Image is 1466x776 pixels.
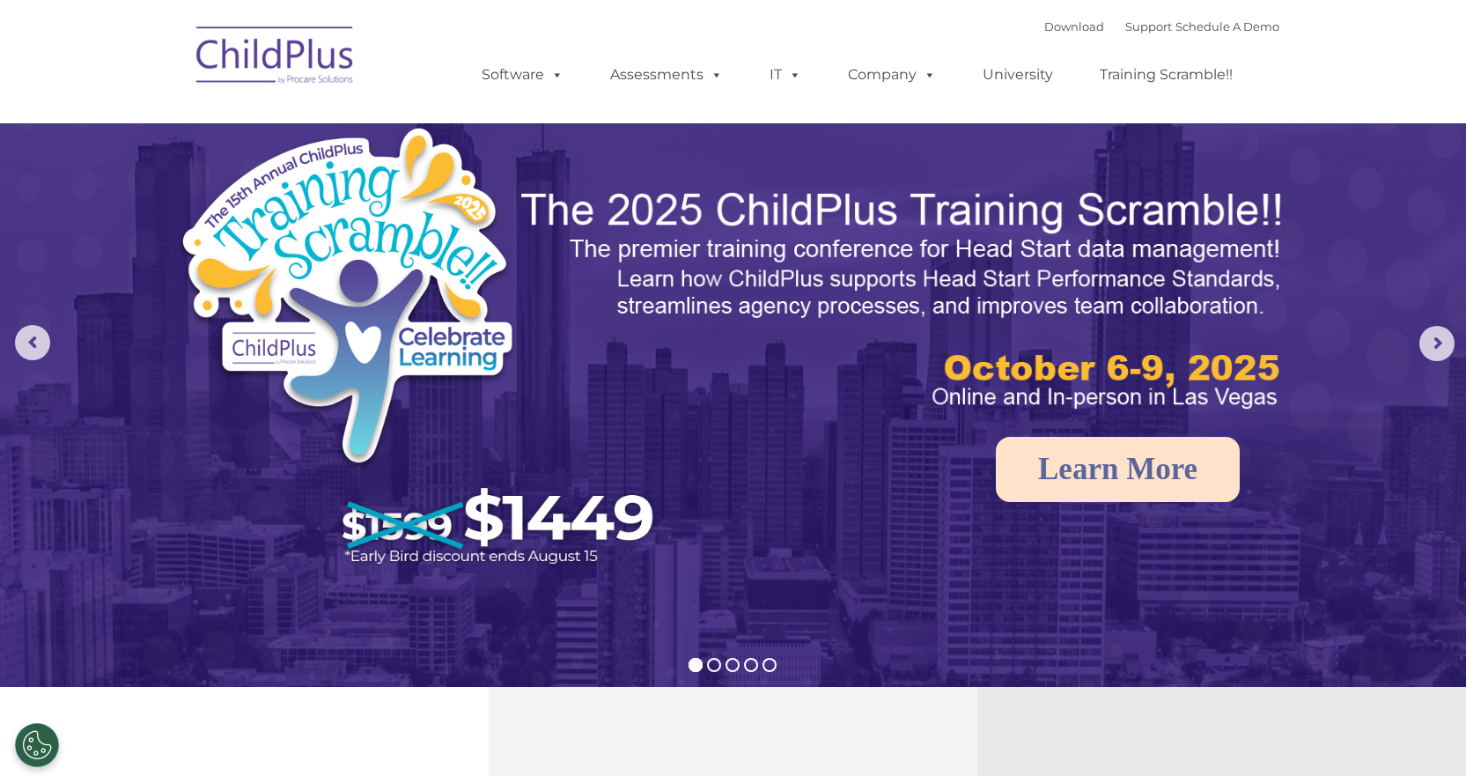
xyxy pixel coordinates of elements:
[245,188,320,202] span: Phone number
[1378,691,1466,776] iframe: Chat Widget
[245,116,298,129] span: Last name
[15,723,59,767] button: Cookies Settings
[996,437,1240,502] a: Learn More
[1044,19,1279,33] font: |
[1082,57,1250,92] a: Training Scramble!!
[1125,19,1172,33] a: Support
[188,14,364,102] img: ChildPlus by Procare Solutions
[965,57,1071,92] a: University
[593,57,740,92] a: Assessments
[1175,19,1279,33] a: Schedule A Demo
[464,57,581,92] a: Software
[752,57,819,92] a: IT
[1044,19,1104,33] a: Download
[830,57,954,92] a: Company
